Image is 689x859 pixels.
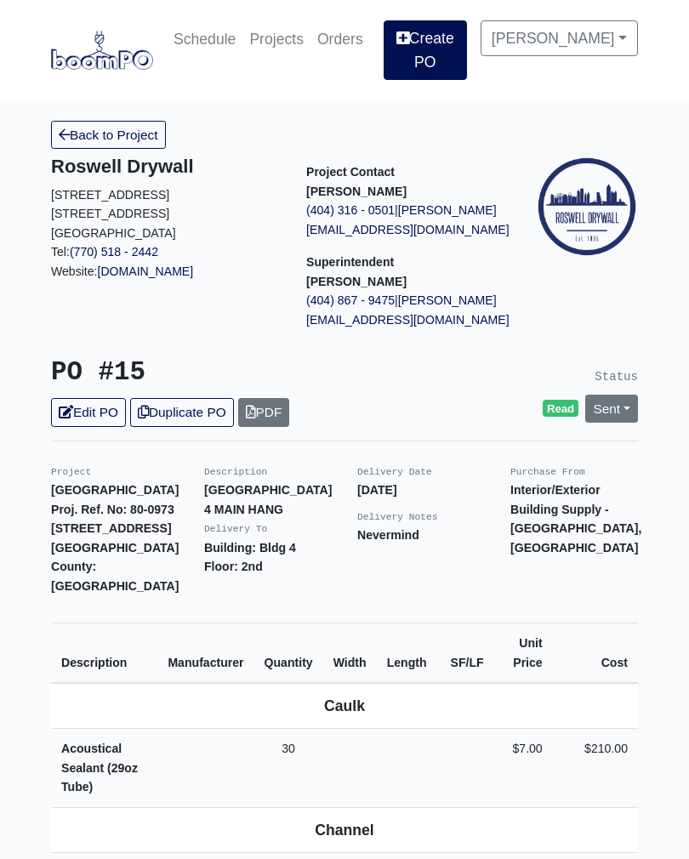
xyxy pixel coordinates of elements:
a: Sent [585,395,638,423]
span: Read [543,400,579,417]
a: Edit PO [51,398,126,426]
p: Interior/Exterior Building Supply - [GEOGRAPHIC_DATA], [GEOGRAPHIC_DATA] [510,481,638,557]
th: Description [51,623,157,684]
p: [STREET_ADDRESS] [51,185,281,205]
strong: [DATE] [357,483,397,497]
small: Purchase From [510,467,585,477]
a: (770) 518 - 2442 [70,245,158,259]
p: | [306,291,536,329]
small: Delivery Date [357,467,432,477]
strong: Building: Bldg 4 [204,541,296,555]
strong: [STREET_ADDRESS] [51,521,172,535]
a: [PERSON_NAME] [481,20,638,56]
a: (404) 867 - 9475 [306,293,395,307]
th: SF/LF [437,623,494,684]
a: [PERSON_NAME][EMAIL_ADDRESS][DOMAIN_NAME] [306,293,510,327]
td: $7.00 [494,729,553,808]
p: [GEOGRAPHIC_DATA] [51,224,281,243]
b: Channel [315,822,373,839]
strong: County: [GEOGRAPHIC_DATA] [51,560,179,593]
img: boomPO [51,31,153,70]
th: Manufacturer [157,623,253,684]
strong: Proj. Ref. No: 80-0973 [51,503,174,516]
a: [PERSON_NAME][EMAIL_ADDRESS][DOMAIN_NAME] [306,203,510,236]
strong: [GEOGRAPHIC_DATA] [51,483,179,497]
a: Create PO [384,20,467,80]
small: Delivery To [204,524,267,534]
th: Length [377,623,437,684]
span: Superintendent [306,255,394,269]
a: [DOMAIN_NAME] [98,265,194,278]
a: Projects [242,20,310,58]
a: Duplicate PO [130,398,234,426]
strong: Acoustical Sealant (29oz Tube) [61,742,138,794]
span: Project Contact [306,165,395,179]
p: | [306,201,536,239]
b: Caulk [324,697,365,714]
p: [STREET_ADDRESS] [51,204,281,224]
strong: Floor: 2nd [204,560,263,573]
td: $210.00 [553,729,638,808]
small: Status [595,370,638,384]
small: Project [51,467,91,477]
strong: Nevermind [357,528,419,542]
strong: [PERSON_NAME] [306,185,407,198]
a: Orders [310,20,370,58]
div: Website: [51,156,281,281]
h3: PO #15 [51,357,332,389]
a: (404) 316 - 0501 [306,203,395,217]
h5: Roswell Drywall [51,156,281,178]
strong: [GEOGRAPHIC_DATA] [51,541,179,555]
strong: [PERSON_NAME] [306,275,407,288]
th: Width [323,623,377,684]
p: Tel: [51,242,281,262]
small: Delivery Notes [357,512,438,522]
small: Description [204,467,267,477]
a: PDF [238,398,290,426]
th: Unit Price [494,623,553,684]
td: 30 [254,729,323,808]
th: Quantity [254,623,323,684]
a: Back to Project [51,121,166,149]
th: Cost [553,623,638,684]
a: Schedule [167,20,242,58]
strong: [GEOGRAPHIC_DATA] 4 MAIN HANG [204,483,332,516]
